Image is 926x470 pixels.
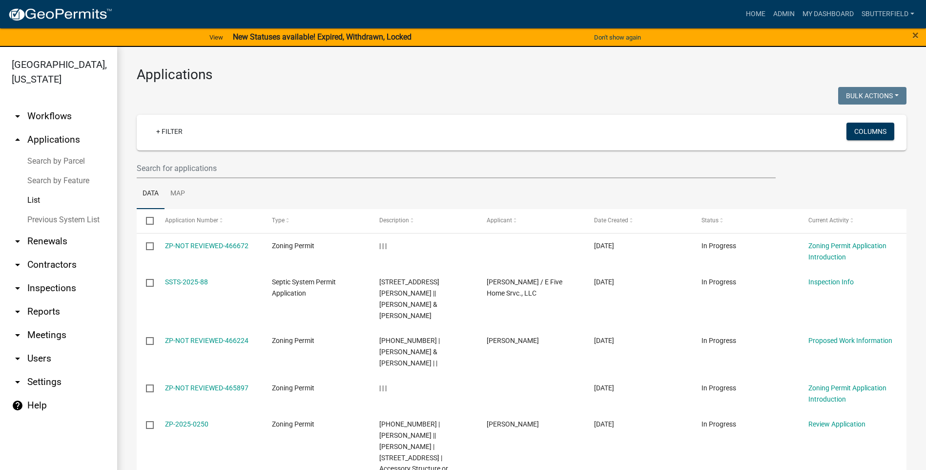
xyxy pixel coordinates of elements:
datatable-header-cell: Select [137,209,155,233]
a: My Dashboard [799,5,858,23]
a: Zoning Permit Application Introduction [808,384,886,403]
i: arrow_drop_down [12,110,23,122]
span: In Progress [701,420,736,428]
a: ZP-NOT REVIEWED-465897 [165,384,248,392]
span: In Progress [701,242,736,250]
span: Application Number [165,217,218,224]
i: arrow_drop_down [12,235,23,247]
span: 08/19/2025 [594,384,614,392]
i: arrow_drop_down [12,306,23,318]
datatable-header-cell: Current Activity [799,209,906,233]
span: 08/19/2025 [594,420,614,428]
i: arrow_drop_down [12,376,23,388]
span: In Progress [701,384,736,392]
span: | | | [379,242,387,250]
span: 08/19/2025 [594,337,614,344]
h3: Applications [137,66,906,83]
i: arrow_drop_down [12,259,23,271]
span: | | | [379,384,387,392]
span: 4954 TOWER RD | DAHLEN, GARRETT R || DAHLEN, SHANDRA L & LOUIS C [379,278,439,319]
a: Home [742,5,769,23]
a: Admin [769,5,799,23]
span: 08/20/2025 [594,242,614,250]
a: Inspection Info [808,278,854,286]
i: arrow_drop_down [12,329,23,341]
a: + Filter [148,123,190,140]
span: In Progress [701,337,736,344]
span: Zoning Permit [272,384,314,392]
i: help [12,400,23,411]
a: ZP-NOT REVIEWED-466224 [165,337,248,344]
span: 90-010-2895 | KARI, DAVID & VALERI | | [379,337,440,367]
i: arrow_drop_up [12,134,23,146]
span: Applicant [487,217,512,224]
strong: New Statuses available! Expired, Withdrawn, Locked [233,32,412,42]
datatable-header-cell: Status [692,209,799,233]
button: Don't show again [590,29,645,45]
a: Zoning Permit Application Introduction [808,242,886,261]
span: Date Created [594,217,628,224]
span: Septic System Permit Application [272,278,336,297]
input: Search for applications [137,158,776,178]
a: Proposed Work Information [808,337,892,344]
a: Sbutterfield [858,5,918,23]
span: Shawn R Eckerman / E Five Home Srvc., LLC [487,278,562,297]
datatable-header-cell: Type [263,209,370,233]
a: Review Application [808,420,865,428]
datatable-header-cell: Applicant [477,209,585,233]
button: Columns [846,123,894,140]
i: arrow_drop_down [12,282,23,294]
span: Type [272,217,285,224]
span: × [912,28,919,42]
a: ZP-NOT REVIEWED-466672 [165,242,248,250]
a: SSTS-2025-88 [165,278,208,286]
a: ZP-2025-0250 [165,420,208,428]
datatable-header-cell: Application Number [155,209,263,233]
span: Zoning Permit [272,420,314,428]
datatable-header-cell: Description [370,209,477,233]
span: Current Activity [808,217,849,224]
span: Thomas Lukken [487,420,539,428]
button: Close [912,29,919,41]
span: Zoning Permit [272,337,314,344]
span: In Progress [701,278,736,286]
a: View [206,29,227,45]
a: Data [137,178,165,210]
span: Description [379,217,409,224]
span: Zoning Permit [272,242,314,250]
a: Map [165,178,191,210]
i: arrow_drop_down [12,353,23,364]
span: Daniel Curtiss [487,337,539,344]
span: Status [701,217,719,224]
button: Bulk Actions [838,87,906,105]
datatable-header-cell: Date Created [585,209,692,233]
span: 08/19/2025 [594,278,614,286]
